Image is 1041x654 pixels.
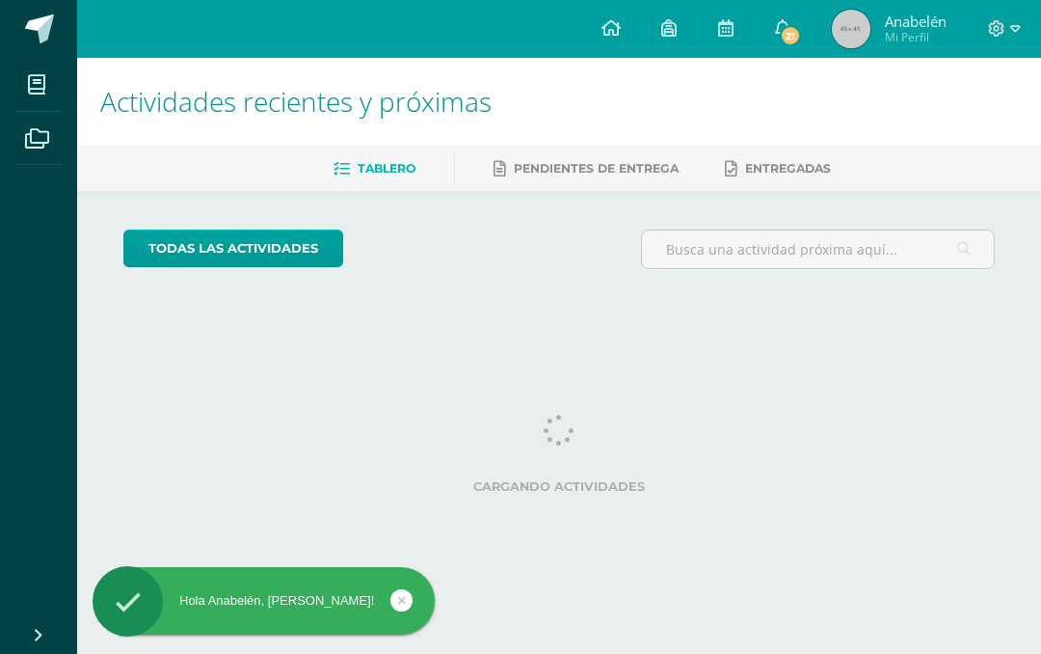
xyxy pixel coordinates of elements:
span: Pendientes de entrega [514,161,679,176]
span: 21 [780,25,801,46]
a: Pendientes de entrega [494,153,679,184]
span: Anabelén [885,12,947,31]
label: Cargando actividades [123,479,996,494]
a: todas las Actividades [123,230,343,267]
span: Mi Perfil [885,29,947,45]
a: Tablero [334,153,415,184]
span: Actividades recientes y próximas [100,83,492,120]
span: Tablero [358,161,415,176]
a: Entregadas [725,153,831,184]
div: Hola Anabelén, [PERSON_NAME]! [93,592,435,610]
input: Busca una actividad próxima aquí... [642,231,995,268]
img: 45x45 [832,10,870,48]
span: Entregadas [745,161,831,176]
